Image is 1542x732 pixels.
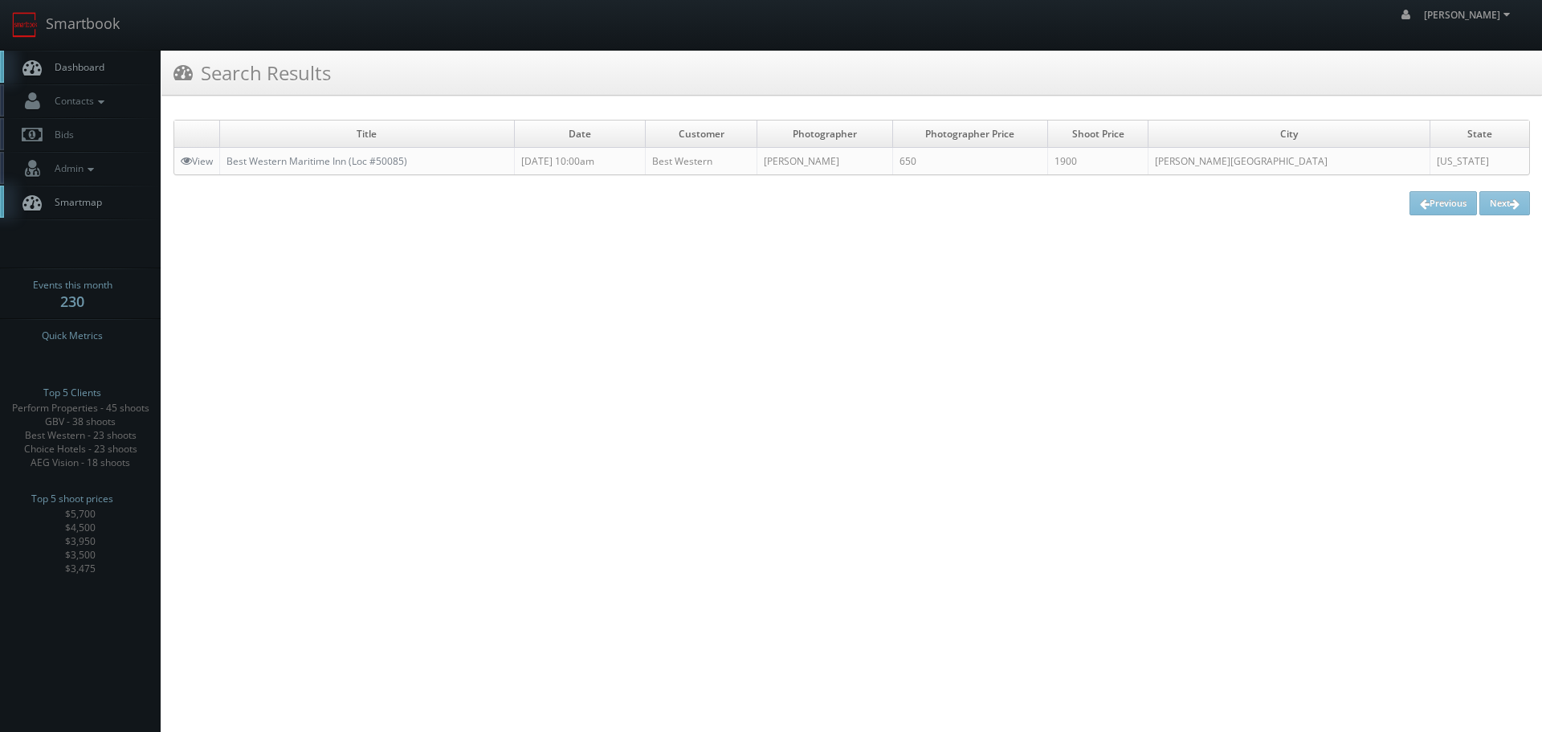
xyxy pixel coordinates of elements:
td: [PERSON_NAME] [757,148,892,175]
td: Customer [646,121,757,148]
td: State [1430,121,1530,148]
td: 1900 [1048,148,1148,175]
td: 650 [892,148,1048,175]
span: Top 5 shoot prices [31,491,113,507]
a: Best Western Maritime Inn (Loc #50085) [226,154,407,168]
h3: Search Results [173,59,331,87]
span: Contacts [47,94,108,108]
td: [PERSON_NAME][GEOGRAPHIC_DATA] [1148,148,1430,175]
td: Photographer [757,121,892,148]
td: [US_STATE] [1430,148,1530,175]
td: Shoot Price [1048,121,1148,148]
span: [PERSON_NAME] [1424,8,1515,22]
strong: 230 [60,292,84,311]
span: Top 5 Clients [43,385,101,401]
span: Smartmap [47,195,102,209]
td: Best Western [646,148,757,175]
span: Quick Metrics [42,328,103,344]
td: City [1148,121,1430,148]
span: Admin [47,162,98,175]
td: Photographer Price [892,121,1048,148]
img: smartbook-logo.png [12,12,38,38]
span: Dashboard [47,60,104,74]
td: Title [220,121,515,148]
span: Bids [47,128,74,141]
td: Date [514,121,646,148]
a: View [181,154,213,168]
td: [DATE] 10:00am [514,148,646,175]
span: Events this month [33,277,112,293]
